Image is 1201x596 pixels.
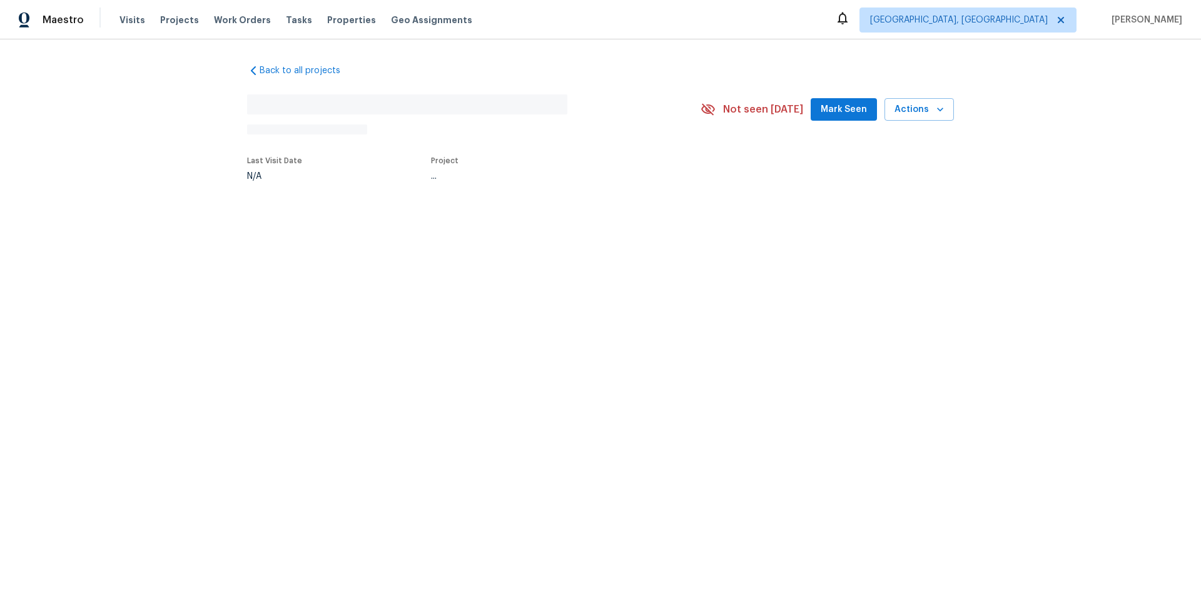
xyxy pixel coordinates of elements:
[870,14,1048,26] span: [GEOGRAPHIC_DATA], [GEOGRAPHIC_DATA]
[247,157,302,164] span: Last Visit Date
[431,157,459,164] span: Project
[884,98,954,121] button: Actions
[391,14,472,26] span: Geo Assignments
[723,103,803,116] span: Not seen [DATE]
[811,98,877,121] button: Mark Seen
[214,14,271,26] span: Work Orders
[821,102,867,118] span: Mark Seen
[431,172,671,181] div: ...
[286,16,312,24] span: Tasks
[247,64,367,77] a: Back to all projects
[247,172,302,181] div: N/A
[894,102,944,118] span: Actions
[119,14,145,26] span: Visits
[327,14,376,26] span: Properties
[43,14,84,26] span: Maestro
[1107,14,1182,26] span: [PERSON_NAME]
[160,14,199,26] span: Projects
